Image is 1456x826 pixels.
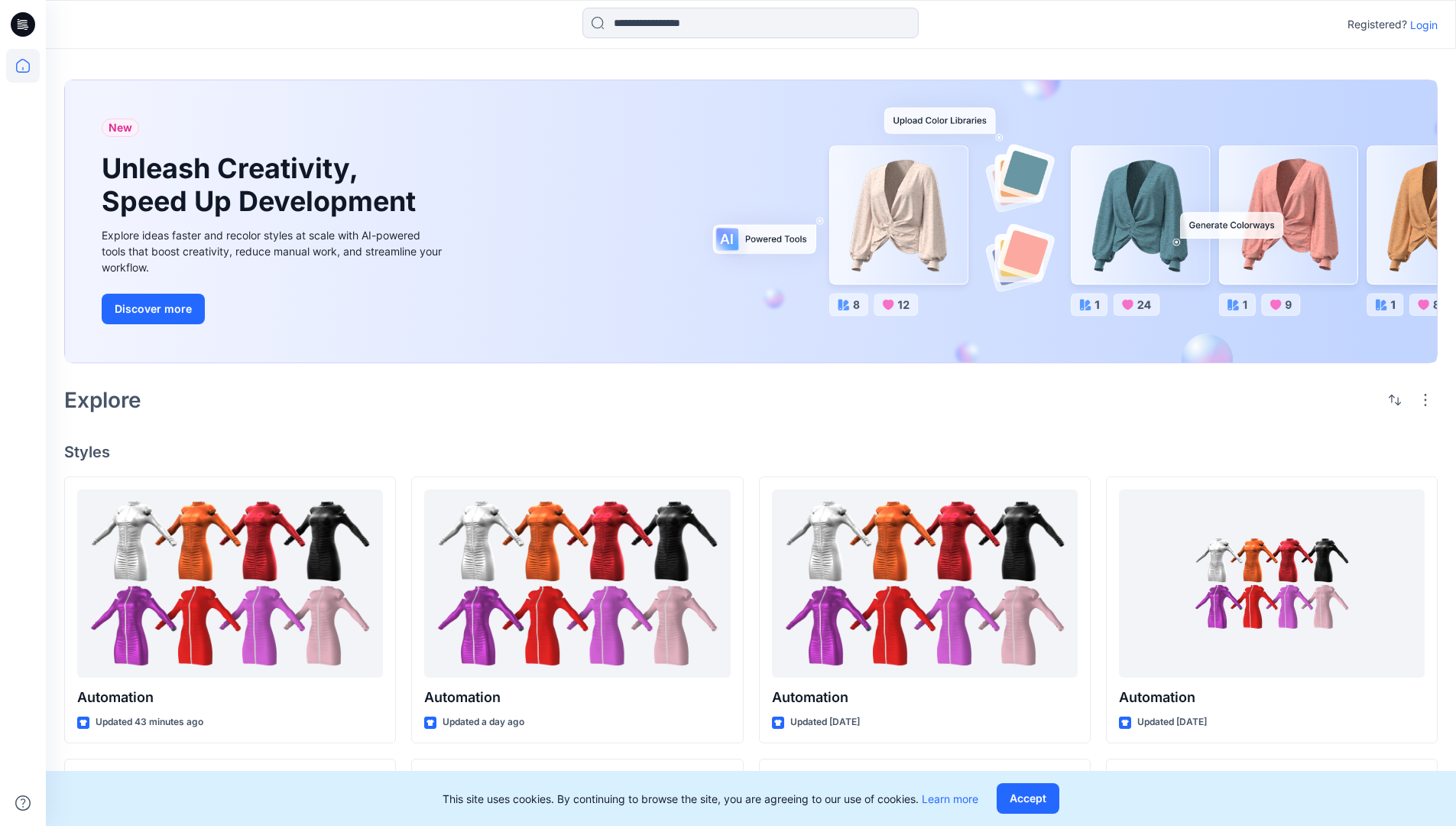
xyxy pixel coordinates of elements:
[1137,714,1207,730] p: Updated [DATE]
[1410,17,1438,33] p: Login
[772,687,1078,708] p: Automation
[64,443,1438,461] h4: Styles
[1347,15,1407,34] p: Registered?
[96,714,203,730] p: Updated 43 minutes ago
[102,294,205,324] button: Discover more
[102,152,423,218] h1: Unleash Creativity, Speed Up Development
[997,783,1059,814] button: Accept
[77,687,383,708] p: Automation
[443,714,524,730] p: Updated a day ago
[1119,687,1425,708] p: Automation
[424,687,730,708] p: Automation
[1119,489,1425,678] a: Automation
[64,388,141,412] h2: Explore
[790,714,860,730] p: Updated [DATE]
[102,227,446,275] div: Explore ideas faster and recolor styles at scale with AI-powered tools that boost creativity, red...
[77,489,383,678] a: Automation
[772,489,1078,678] a: Automation
[109,119,132,137] span: New
[443,791,978,807] p: This site uses cookies. By continuing to browse the site, you are agreeing to our use of cookies.
[102,294,446,324] a: Discover more
[922,792,978,805] a: Learn more
[424,489,730,678] a: Automation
